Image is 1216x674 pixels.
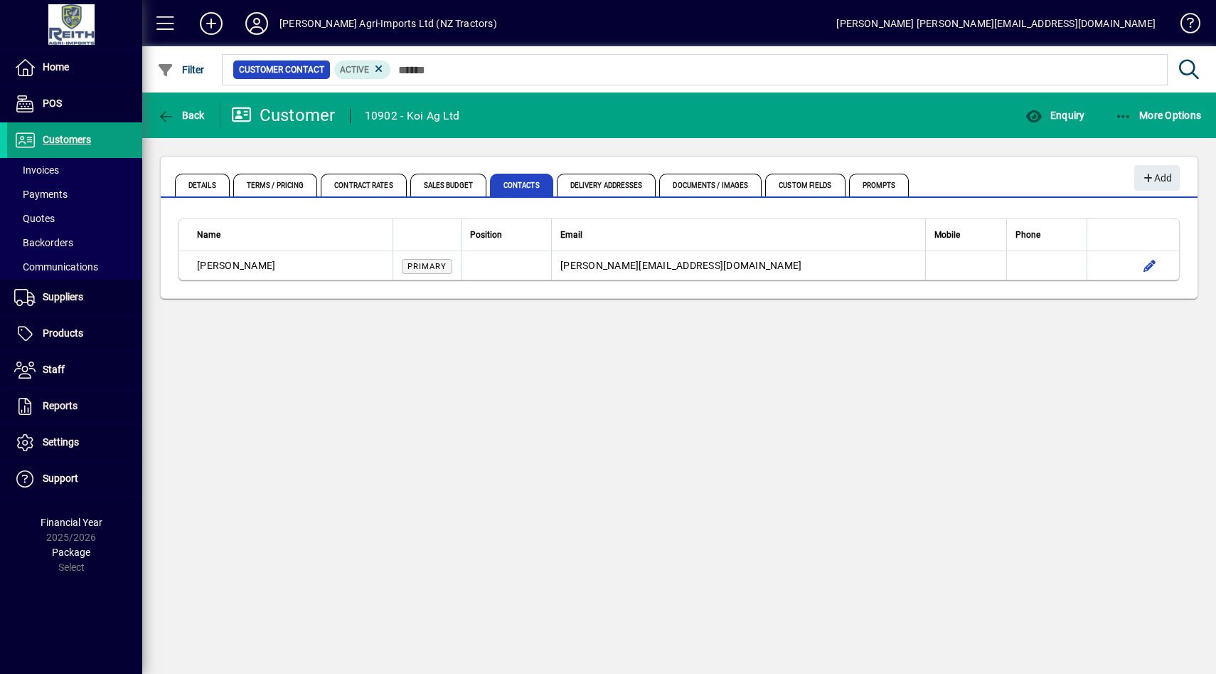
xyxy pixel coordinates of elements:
[197,227,384,243] div: Name
[1015,227,1078,243] div: Phone
[7,425,142,460] a: Settings
[7,206,142,231] a: Quotes
[7,280,142,315] a: Suppliers
[1022,102,1088,128] button: Enquiry
[7,231,142,255] a: Backorders
[43,400,78,411] span: Reports
[7,316,142,352] a: Products
[239,63,324,77] span: Customer Contact
[43,473,78,484] span: Support
[470,227,502,243] span: Position
[52,547,90,558] span: Package
[43,291,83,302] span: Suppliers
[1015,227,1040,243] span: Phone
[340,65,369,75] span: Active
[197,260,275,271] span: [PERSON_NAME]
[490,174,553,196] span: Contacts
[1170,3,1198,49] a: Knowledge Base
[7,158,142,182] a: Invoices
[1111,102,1205,128] button: More Options
[279,12,497,35] div: [PERSON_NAME] Agri-Imports Ltd (NZ Tractors)
[188,11,234,36] button: Add
[154,57,208,83] button: Filter
[1025,110,1084,121] span: Enquiry
[7,461,142,497] a: Support
[1138,254,1161,277] button: Edit
[43,134,91,145] span: Customers
[14,164,59,176] span: Invoices
[1115,110,1202,121] span: More Options
[43,327,83,339] span: Products
[934,227,960,243] span: Mobile
[470,227,543,243] div: Position
[197,227,220,243] span: Name
[175,174,230,196] span: Details
[233,174,318,196] span: Terms / Pricing
[157,110,205,121] span: Back
[14,189,68,200] span: Payments
[154,102,208,128] button: Back
[231,104,336,127] div: Customer
[321,174,406,196] span: Contract Rates
[557,174,656,196] span: Delivery Addresses
[7,50,142,85] a: Home
[142,102,220,128] app-page-header-button: Back
[365,105,460,127] div: 10902 - Koi Ag Ltd
[43,61,69,73] span: Home
[7,352,142,388] a: Staff
[560,227,582,243] span: Email
[560,227,917,243] div: Email
[334,60,391,79] mat-chip: Activation Status: Active
[41,517,102,528] span: Financial Year
[849,174,910,196] span: Prompts
[410,174,486,196] span: Sales Budget
[43,436,79,448] span: Settings
[765,174,845,196] span: Custom Fields
[14,213,55,224] span: Quotes
[43,364,65,375] span: Staff
[659,174,762,196] span: Documents / Images
[7,86,142,122] a: POS
[7,182,142,206] a: Payments
[14,261,98,273] span: Communications
[14,237,73,248] span: Backorders
[7,389,142,424] a: Reports
[934,227,998,243] div: Mobile
[1141,167,1172,190] span: Add
[836,12,1156,35] div: [PERSON_NAME] [PERSON_NAME][EMAIL_ADDRESS][DOMAIN_NAME]
[7,255,142,279] a: Communications
[43,98,62,109] span: POS
[560,260,801,271] span: [PERSON_NAME][EMAIL_ADDRESS][DOMAIN_NAME]
[157,64,205,75] span: Filter
[407,262,447,271] span: Primary
[234,11,279,36] button: Profile
[1134,165,1180,191] button: Add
